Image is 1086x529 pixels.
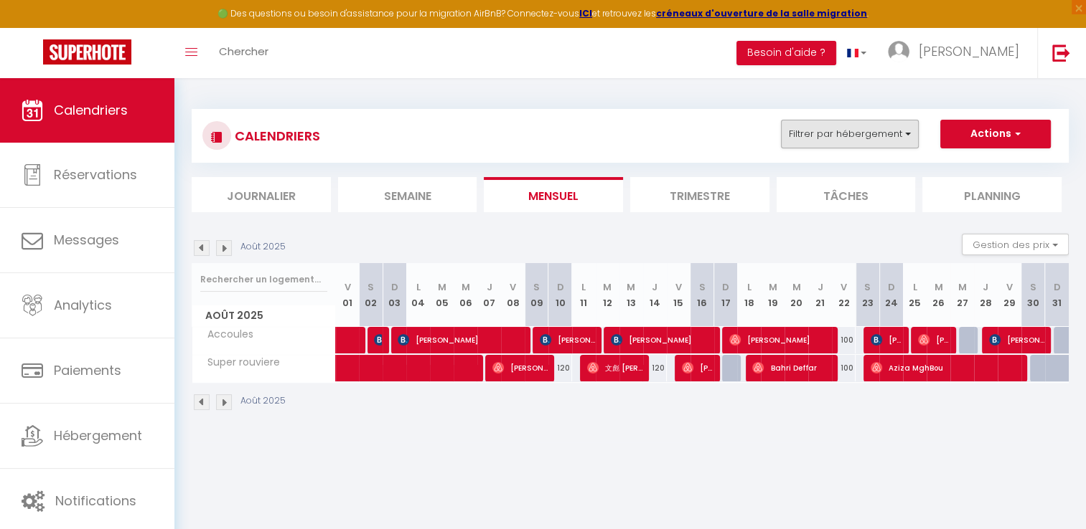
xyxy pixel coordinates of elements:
[54,426,142,444] span: Hébergement
[1045,263,1069,327] th: 31
[581,280,586,294] abbr: L
[879,263,903,327] th: 24
[922,177,1062,212] li: Planning
[1052,44,1070,62] img: logout
[962,234,1069,255] button: Gestion des prix
[643,263,667,327] th: 14
[462,280,470,294] abbr: M
[808,263,832,327] th: 21
[722,280,729,294] abbr: D
[983,280,988,294] abbr: J
[510,280,516,294] abbr: V
[336,263,360,327] th: 01
[454,263,477,327] th: 06
[548,263,572,327] th: 10
[54,296,112,314] span: Analytics
[989,326,1044,353] span: [PERSON_NAME]
[438,280,446,294] abbr: M
[368,280,374,294] abbr: S
[54,361,121,379] span: Paiements
[338,177,477,212] li: Semaine
[871,326,902,353] span: [PERSON_NAME]
[747,280,752,294] abbr: L
[871,354,1021,381] span: Aziza MghBou
[484,177,623,212] li: Mensuel
[587,354,642,381] span: 文彪 [PERSON_NAME]
[11,6,55,49] button: Ouvrir le widget de chat LiveChat
[430,263,454,327] th: 05
[903,263,927,327] th: 25
[682,354,713,381] span: [PERSON_NAME]
[619,263,643,327] th: 13
[714,263,738,327] th: 17
[736,41,836,65] button: Besoin d'aide ?
[487,280,492,294] abbr: J
[1021,263,1045,327] th: 30
[958,280,966,294] abbr: M
[611,326,713,353] span: [PERSON_NAME]
[43,39,131,65] img: Super Booking
[231,120,320,152] h3: CALENDRIERS
[572,263,596,327] th: 11
[769,280,777,294] abbr: M
[383,263,406,327] th: 03
[192,177,331,212] li: Journalier
[777,177,916,212] li: Tâches
[781,120,919,148] button: Filtrer par hébergement
[918,326,950,353] span: [PERSON_NAME]
[55,492,136,510] span: Notifications
[54,231,119,249] span: Messages
[818,280,823,294] abbr: J
[841,280,847,294] abbr: V
[691,263,714,327] th: 16
[1030,280,1036,294] abbr: S
[195,355,284,371] span: Super rouviere
[192,305,335,326] span: Août 2025
[398,326,524,353] span: [PERSON_NAME]
[888,280,895,294] abbr: D
[729,326,832,353] span: [PERSON_NAME]
[919,42,1019,60] span: [PERSON_NAME]
[548,355,572,381] div: 120
[643,355,667,381] div: 120
[596,263,619,327] th: 12
[359,263,383,327] th: 02
[195,327,257,343] span: Accoules
[240,240,286,254] p: Août 2025
[950,263,974,327] th: 27
[501,263,525,327] th: 08
[54,166,137,184] span: Réservations
[940,120,1051,148] button: Actions
[1006,280,1013,294] abbr: V
[406,263,430,327] th: 04
[667,263,691,327] th: 15
[416,280,421,294] abbr: L
[477,263,501,327] th: 07
[864,280,871,294] abbr: S
[200,267,327,292] input: Rechercher un logement...
[652,280,657,294] abbr: J
[391,280,398,294] abbr: D
[856,263,879,327] th: 23
[540,326,595,353] span: [PERSON_NAME]
[627,280,635,294] abbr: M
[927,263,950,327] th: 26
[877,28,1037,78] a: ... [PERSON_NAME]
[603,280,612,294] abbr: M
[656,7,867,19] a: créneaux d'ouverture de la salle migration
[240,394,286,408] p: Août 2025
[792,280,801,294] abbr: M
[219,44,268,59] span: Chercher
[761,263,785,327] th: 19
[832,355,856,381] div: 100
[344,280,350,294] abbr: V
[699,280,706,294] abbr: S
[579,7,592,19] a: ICI
[934,280,942,294] abbr: M
[54,101,128,119] span: Calendriers
[630,177,769,212] li: Trimestre
[675,280,682,294] abbr: V
[533,280,540,294] abbr: S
